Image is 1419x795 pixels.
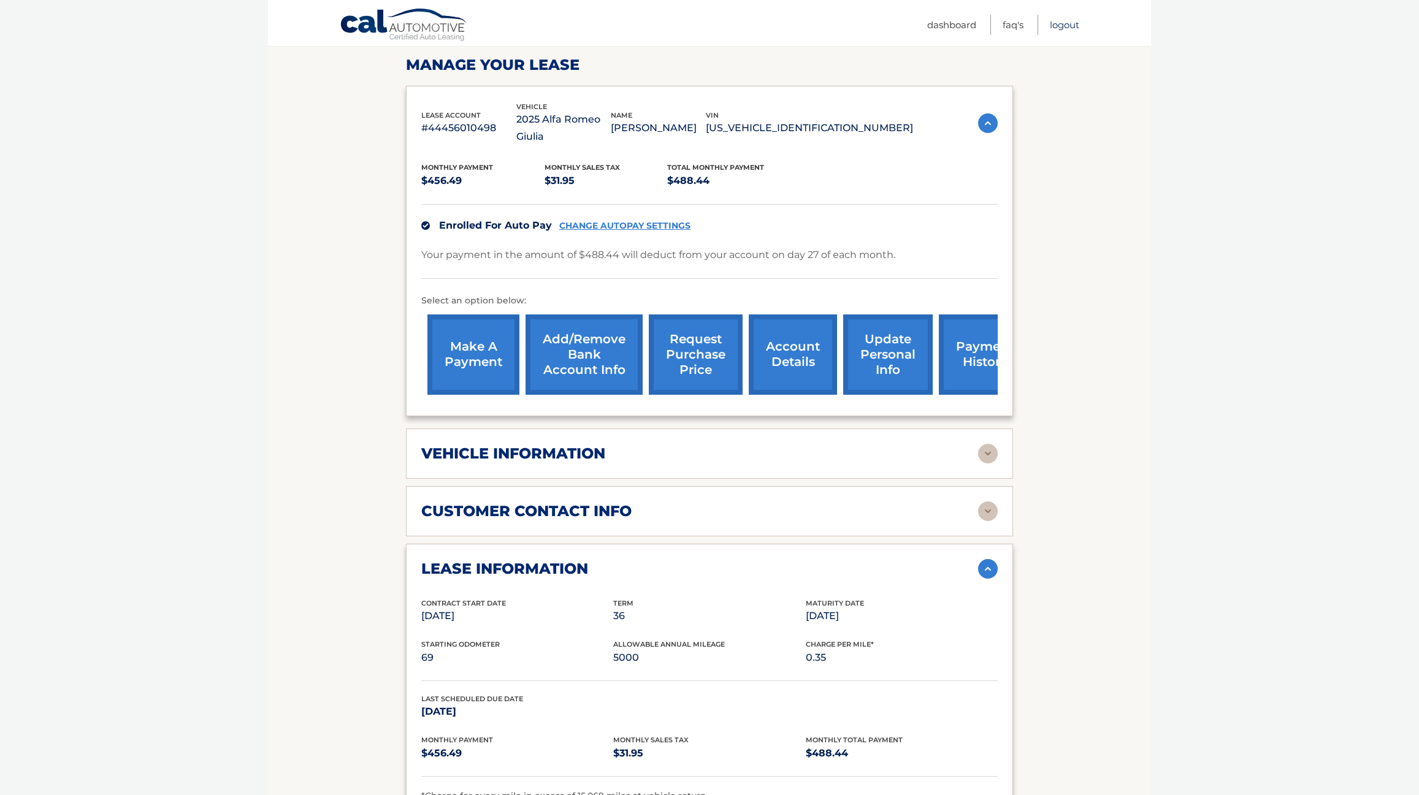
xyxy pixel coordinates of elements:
h2: Manage Your Lease [406,56,1013,74]
a: make a payment [427,314,519,395]
span: Total Monthly Payment [667,163,764,172]
h2: lease information [421,560,588,578]
p: Your payment in the amount of $488.44 will deduct from your account on day 27 of each month. [421,246,895,264]
p: 0.35 [806,649,998,666]
p: [DATE] [806,607,998,625]
a: Cal Automotive [340,8,469,44]
p: [DATE] [421,607,613,625]
p: [US_VEHICLE_IDENTIFICATION_NUMBER] [706,120,913,137]
a: request purchase price [649,314,743,395]
p: $456.49 [421,745,613,762]
p: $456.49 [421,172,545,189]
a: Add/Remove bank account info [526,314,643,395]
p: $31.95 [545,172,668,189]
p: 36 [613,607,805,625]
img: accordion-rest.svg [978,501,998,521]
span: Term [613,599,633,607]
a: CHANGE AUTOPAY SETTINGS [559,221,690,231]
img: check.svg [421,221,430,230]
p: $31.95 [613,745,805,762]
span: Charge Per Mile* [806,640,874,649]
span: Last Scheduled Due Date [421,694,523,703]
span: vin [706,111,719,120]
span: Monthly sales Tax [545,163,620,172]
h2: customer contact info [421,502,632,520]
span: Starting Odometer [421,640,500,649]
p: $488.44 [667,172,790,189]
a: update personal info [843,314,933,395]
span: Monthly Sales Tax [613,736,689,744]
a: Logout [1050,15,1079,35]
img: accordion-active.svg [978,113,998,133]
span: Monthly Total Payment [806,736,903,744]
p: #44456010498 [421,120,516,137]
a: FAQ's [1003,15,1023,35]
span: Allowable Annual Mileage [613,640,725,649]
a: Dashboard [927,15,976,35]
span: vehicle [516,102,547,111]
p: $488.44 [806,745,998,762]
span: Contract Start Date [421,599,506,607]
p: 5000 [613,649,805,666]
p: [DATE] [421,703,613,720]
p: 2025 Alfa Romeo Giulia [516,111,611,145]
span: Monthly Payment [421,163,493,172]
img: accordion-active.svg [978,559,998,579]
span: Maturity Date [806,599,864,607]
p: 69 [421,649,613,666]
span: Enrolled For Auto Pay [439,219,552,231]
span: lease account [421,111,481,120]
p: [PERSON_NAME] [611,120,706,137]
h2: vehicle information [421,444,605,463]
a: payment history [939,314,1031,395]
a: account details [749,314,837,395]
p: Select an option below: [421,294,998,308]
img: accordion-rest.svg [978,444,998,463]
span: name [611,111,632,120]
span: Monthly Payment [421,736,493,744]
